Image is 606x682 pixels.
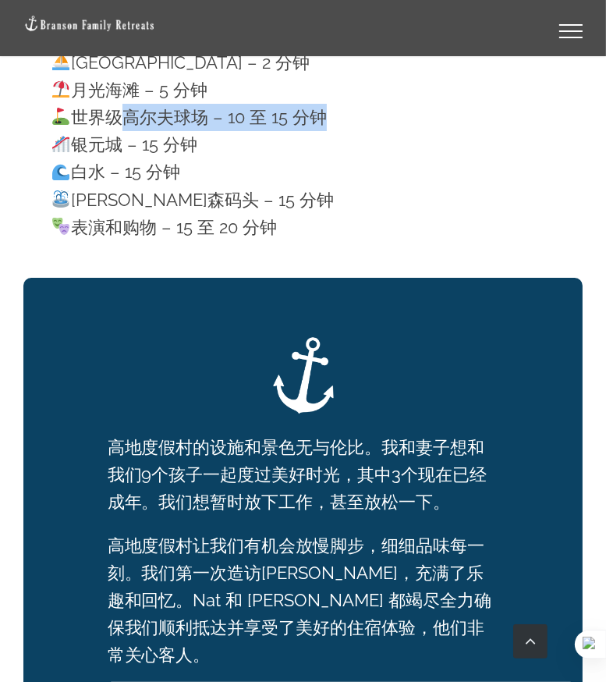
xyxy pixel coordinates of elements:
[71,52,310,73] font: [GEOGRAPHIC_DATA] – 2 分钟
[52,108,69,125] img: ⛳️
[108,535,492,666] font: 高地度假村让我们有机会放慢脚步，细细品味每一刻。我们第一次造访[PERSON_NAME]，充满了乐趣和回忆。Nat 和 [PERSON_NAME] 都竭尽全力确保我们顺利抵达并享受了美好的住宿体...
[71,162,180,182] font: 白水 – 15 分钟
[264,336,342,414] img: 布兰森家庭度假村
[71,80,207,100] font: 月光海滩 – 5 分钟
[71,217,277,237] font: 表演和购物 – 15 至 20 分钟
[540,24,602,38] a: 切换菜单
[52,190,69,208] img: ⛲️
[71,134,197,155] font: 银元城 – 15 分钟
[52,80,69,98] img: ⛱
[23,15,155,32] img: 布兰森家庭度假村标志
[52,218,69,235] img: 🎭
[52,135,69,152] img: 🎢
[71,107,327,127] font: 世界级高尔夫球场 – 10 至 15 分钟
[52,163,69,180] img: 🌊
[52,53,69,70] img: ⛵️
[108,437,487,512] font: 高地度假村的设施和景色无与伦比。我和妻子想和我们9个孩子一起度过美好时光，其中3个现在已经成年。我们想暂时放下工作，甚至放松一下。
[71,190,334,210] font: [PERSON_NAME]森码头 – 15 分钟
